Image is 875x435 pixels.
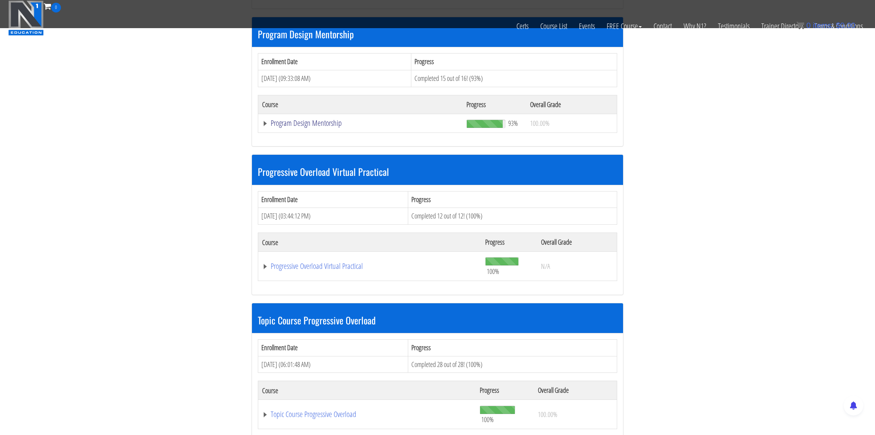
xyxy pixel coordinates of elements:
[813,21,834,30] span: items:
[408,191,617,208] th: Progress
[534,400,617,429] td: 100.00%
[481,415,494,424] span: 100%
[8,0,44,36] img: n1-education
[796,21,855,30] a: 0 items: $0.00
[796,21,804,29] img: icon11.png
[809,13,869,40] a: Terms & Conditions
[712,13,755,40] a: Testimonials
[258,356,408,373] td: [DATE] (06:01:48 AM)
[258,166,617,177] h3: Progressive Overload Virtual Practical
[836,21,855,30] bdi: 0.00
[537,233,617,252] th: Overall Grade
[258,233,481,252] th: Course
[44,1,61,11] a: 0
[411,54,617,70] th: Progress
[836,21,840,30] span: $
[262,262,477,270] a: Progressive Overload Virtual Practical
[526,114,617,132] td: 100.00%
[508,119,518,127] span: 93%
[534,13,573,40] a: Course List
[511,13,534,40] a: Certs
[526,95,617,114] th: Overall Grade
[476,381,534,400] th: Progress
[258,95,463,114] th: Course
[481,233,537,252] th: Progress
[258,340,408,356] th: Enrollment Date
[487,267,499,276] span: 100%
[258,315,617,325] h3: Topic Course Progressive Overload
[258,70,411,87] td: [DATE] (09:33:08 AM)
[258,381,476,400] th: Course
[258,191,408,208] th: Enrollment Date
[262,410,472,418] a: Topic Course Progressive Overload
[648,13,678,40] a: Contact
[408,208,617,225] td: Completed 12 out of 12! (100%)
[601,13,648,40] a: FREE Course
[51,3,61,13] span: 0
[258,208,408,225] td: [DATE] (03:44:12 PM)
[408,340,617,356] th: Progress
[537,252,617,281] td: N/A
[534,381,617,400] th: Overall Grade
[573,13,601,40] a: Events
[411,70,617,87] td: Completed 15 out of 16! (93%)
[262,119,459,127] a: Program Design Mentorship
[678,13,712,40] a: Why N1?
[462,95,526,114] th: Progress
[806,21,811,30] span: 0
[755,13,809,40] a: Trainer Directory
[408,356,617,373] td: Completed 28 out of 28! (100%)
[258,54,411,70] th: Enrollment Date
